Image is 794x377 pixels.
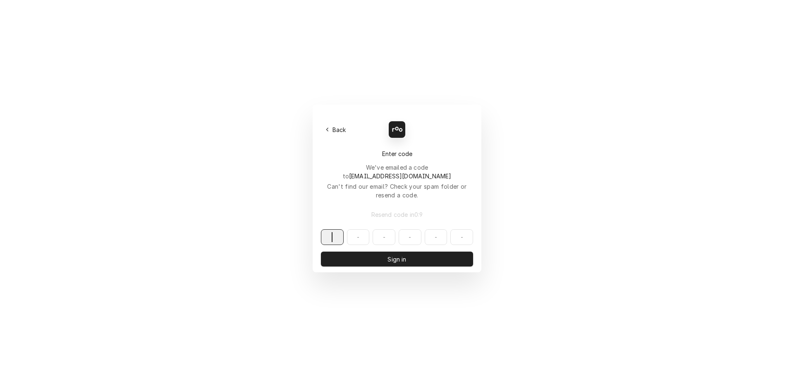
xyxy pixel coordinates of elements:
span: Sign in [386,255,408,264]
div: We've emailed a code [321,163,473,180]
button: Sign in [321,252,473,267]
div: Enter code [321,149,473,158]
button: Resend code in0:9 [321,207,473,222]
div: Can't find our email? Check your spam folder or resend a code. [321,182,473,199]
span: Resend code in 0 : 9 [370,210,425,219]
button: Back [321,124,351,135]
span: Back [331,125,348,134]
span: [EMAIL_ADDRESS][DOMAIN_NAME] [349,173,451,180]
span: to [343,173,452,180]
